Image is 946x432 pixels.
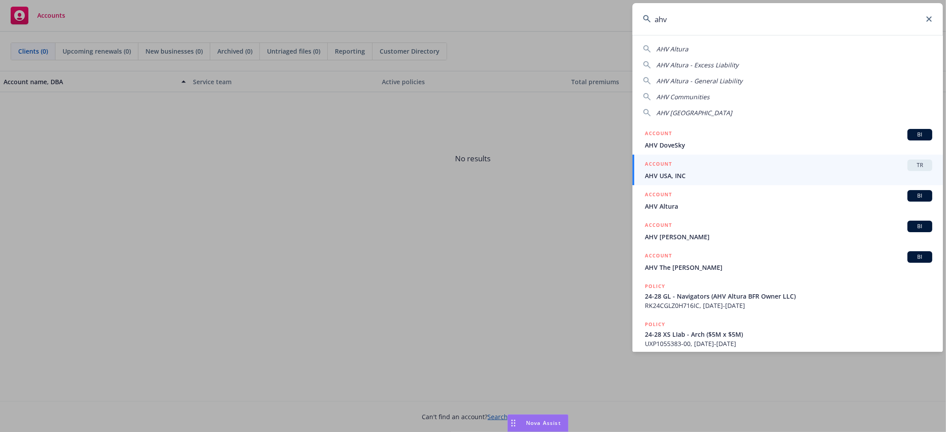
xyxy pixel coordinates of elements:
[645,339,932,348] span: UXP1055383-00, [DATE]-[DATE]
[632,3,943,35] input: Search...
[645,202,932,211] span: AHV Altura
[911,222,929,230] span: BI
[656,77,742,85] span: AHV Altura - General Liability
[656,109,732,117] span: AHV [GEOGRAPHIC_DATA]
[645,171,932,180] span: AHV USA, INC
[656,93,710,101] span: AHV Communities
[632,124,943,155] a: ACCOUNTBIAHV DoveSky
[632,155,943,185] a: ACCOUNTTRAHV USA, INC
[645,160,672,170] h5: ACCOUNT
[632,246,943,277] a: ACCOUNTBIAHV The [PERSON_NAME]
[645,301,932,310] span: RK24CGLZ0H716IC, [DATE]-[DATE]
[507,414,569,432] button: Nova Assist
[645,221,672,231] h5: ACCOUNT
[645,190,672,201] h5: ACCOUNT
[645,330,932,339] span: 24-28 XS LIab - Arch ($5M x $5M)
[645,292,932,301] span: 24-28 GL - Navigators (AHV Altura BFR Owner LLC)
[645,232,932,241] span: AHV [PERSON_NAME]
[645,140,932,150] span: AHV DoveSky
[911,192,929,200] span: BI
[632,277,943,315] a: POLICY24-28 GL - Navigators (AHV Altura BFR Owner LLC)RK24CGLZ0H716IC, [DATE]-[DATE]
[911,161,929,169] span: TR
[645,320,665,329] h5: POLICY
[645,263,932,272] span: AHV The [PERSON_NAME]
[632,185,943,216] a: ACCOUNTBIAHV Altura
[508,415,519,432] div: Drag to move
[645,251,672,262] h5: ACCOUNT
[911,253,929,261] span: BI
[632,315,943,353] a: POLICY24-28 XS LIab - Arch ($5M x $5M)UXP1055383-00, [DATE]-[DATE]
[656,61,738,69] span: AHV Altura - Excess Liability
[911,131,929,139] span: BI
[526,419,561,427] span: Nova Assist
[645,129,672,140] h5: ACCOUNT
[632,216,943,246] a: ACCOUNTBIAHV [PERSON_NAME]
[645,282,665,291] h5: POLICY
[656,45,688,53] span: AHV Altura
